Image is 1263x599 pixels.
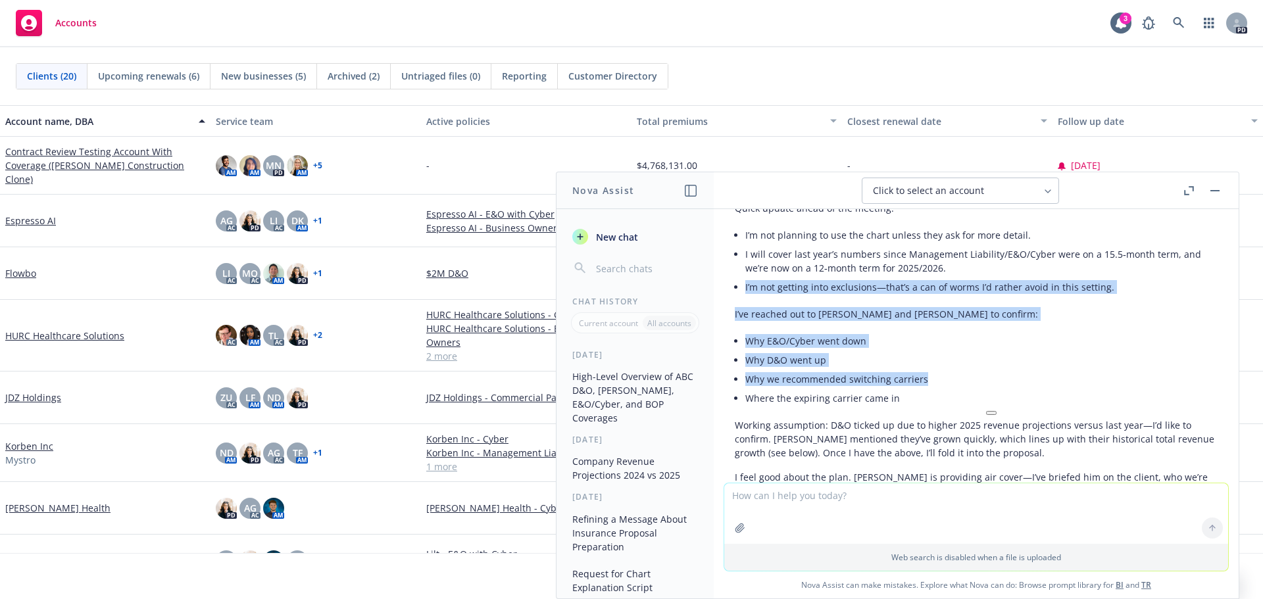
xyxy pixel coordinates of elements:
[287,263,308,284] img: photo
[216,155,237,176] img: photo
[557,434,714,445] div: [DATE]
[842,105,1052,137] button: Closest renewal date
[5,214,56,228] a: Espresso AI
[745,389,1218,408] li: Where the expiring carrier came in
[847,114,1033,128] div: Closest renewal date
[567,366,703,429] button: High-Level Overview of ABC D&O, [PERSON_NAME], E&O/Cyber, and BOP Coverages
[220,446,234,460] span: ND
[426,158,430,172] span: -
[426,266,626,280] a: $2M D&O
[1116,579,1124,590] a: BI
[216,114,416,128] div: Service team
[735,418,1218,460] p: Working assumption: D&O ticked up due to higher 2025 revenue projections versus last year—I’d lik...
[426,349,626,363] a: 2 more
[631,105,842,137] button: Total premiums
[572,183,634,197] h1: Nova Assist
[647,318,691,329] p: All accounts
[5,329,124,343] a: HURC Healthcare Solutions
[732,552,1220,563] p: Web search is disabled when a file is uploaded
[1135,10,1162,36] a: Report a Bug
[426,308,626,322] a: HURC Healthcare Solutions - Cyber
[557,296,714,307] div: Chat History
[579,318,638,329] p: Current account
[426,547,626,561] a: Lilt - E&O with Cyber
[5,501,111,515] a: [PERSON_NAME] Health
[313,217,322,225] a: + 1
[873,184,984,197] span: Click to select an account
[401,69,480,83] span: Untriaged files (0)
[5,453,36,467] span: Mystro
[313,270,322,277] a: + 1
[593,259,698,277] input: Search chats
[426,207,626,221] a: Espresso AI - E&O with Cyber
[593,230,638,244] span: New chat
[567,563,703,598] button: Request for Chart Explanation Script
[1120,12,1131,24] div: 3
[242,266,258,280] span: MQ
[239,325,260,346] img: photo
[735,470,1218,498] p: I feel good about the plan. [PERSON_NAME] is providing air cover—I’ve briefed him on the client, ...
[5,114,191,128] div: Account name, DBA
[220,214,233,228] span: AG
[557,491,714,502] div: [DATE]
[421,105,631,137] button: Active policies
[745,350,1218,370] li: Why D&O went up
[5,391,61,404] a: JDZ Holdings
[426,322,626,349] a: HURC Healthcare Solutions - Business Owners
[5,145,205,186] a: Contract Review Testing Account With Coverage ([PERSON_NAME] Construction Clone)
[239,210,260,231] img: photo
[222,266,230,280] span: LI
[239,443,260,464] img: photo
[267,391,281,404] span: ND
[745,277,1218,297] li: I’m not getting into exclusions—that’s a can of worms I’d rather avoid in this setting.
[268,329,279,343] span: TL
[745,331,1218,350] li: Why E&O/Cyber went down
[287,387,308,408] img: photo
[313,162,322,170] a: + 5
[263,498,284,519] img: photo
[637,158,697,172] span: $4,768,131.00
[266,158,282,172] span: MN
[568,69,657,83] span: Customer Directory
[328,69,380,83] span: Archived (2)
[1141,579,1151,590] a: TR
[426,221,626,235] a: Espresso AI - Business Owners
[637,114,822,128] div: Total premiums
[1058,114,1243,128] div: Follow up date
[220,391,232,404] span: ZU
[719,571,1233,598] span: Nova Assist can make mistakes. Explore what Nova can do: Browse prompt library for and
[426,501,626,515] a: [PERSON_NAME] Health - Cyber
[847,158,851,172] span: -
[1196,10,1222,36] a: Switch app
[11,5,102,41] a: Accounts
[239,155,260,176] img: photo
[55,18,97,28] span: Accounts
[426,391,626,404] a: JDZ Holdings - Commercial Package
[221,69,306,83] span: New businesses (5)
[313,449,322,457] a: + 1
[1166,10,1192,36] a: Search
[745,226,1218,245] li: I’m not planning to use the chart unless they ask for more detail.
[287,325,308,346] img: photo
[745,245,1218,277] li: I will cover last year’s numbers since Management Liability/E&O/Cyber were on a 15.5‑month term, ...
[239,550,260,571] img: photo
[98,69,199,83] span: Upcoming renewals (6)
[1071,158,1101,172] span: [DATE]
[502,69,547,83] span: Reporting
[293,446,303,460] span: TF
[263,550,284,571] img: photo
[244,501,257,515] span: AG
[5,439,53,453] a: Korben Inc
[735,307,1218,321] p: I’ve reached out to [PERSON_NAME] and [PERSON_NAME] to confirm:
[216,498,237,519] img: photo
[745,370,1218,389] li: Why we recommended switching carriers
[27,69,76,83] span: Clients (20)
[210,105,421,137] button: Service team
[5,266,36,280] a: Flowbo
[245,391,255,404] span: LF
[567,508,703,558] button: Refining a Message About Insurance Proposal Preparation
[567,225,703,249] button: New chat
[268,446,280,460] span: AG
[567,450,703,486] button: Company Revenue Projections 2024 vs 2025
[216,325,237,346] img: photo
